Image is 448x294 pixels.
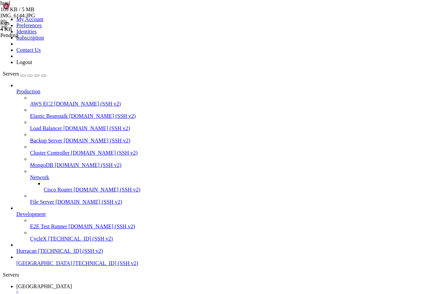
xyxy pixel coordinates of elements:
[0,6,69,13] div: 109 KB / 5 MB
[0,20,10,26] span: logs
[0,0,69,13] span: html
[0,19,69,25] div: 2%
[0,20,69,32] span: logs
[0,0,10,6] span: html
[0,13,69,19] div: IMG_6144.JPG
[0,32,69,38] div: Pending
[0,26,69,32] div: 4 KB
